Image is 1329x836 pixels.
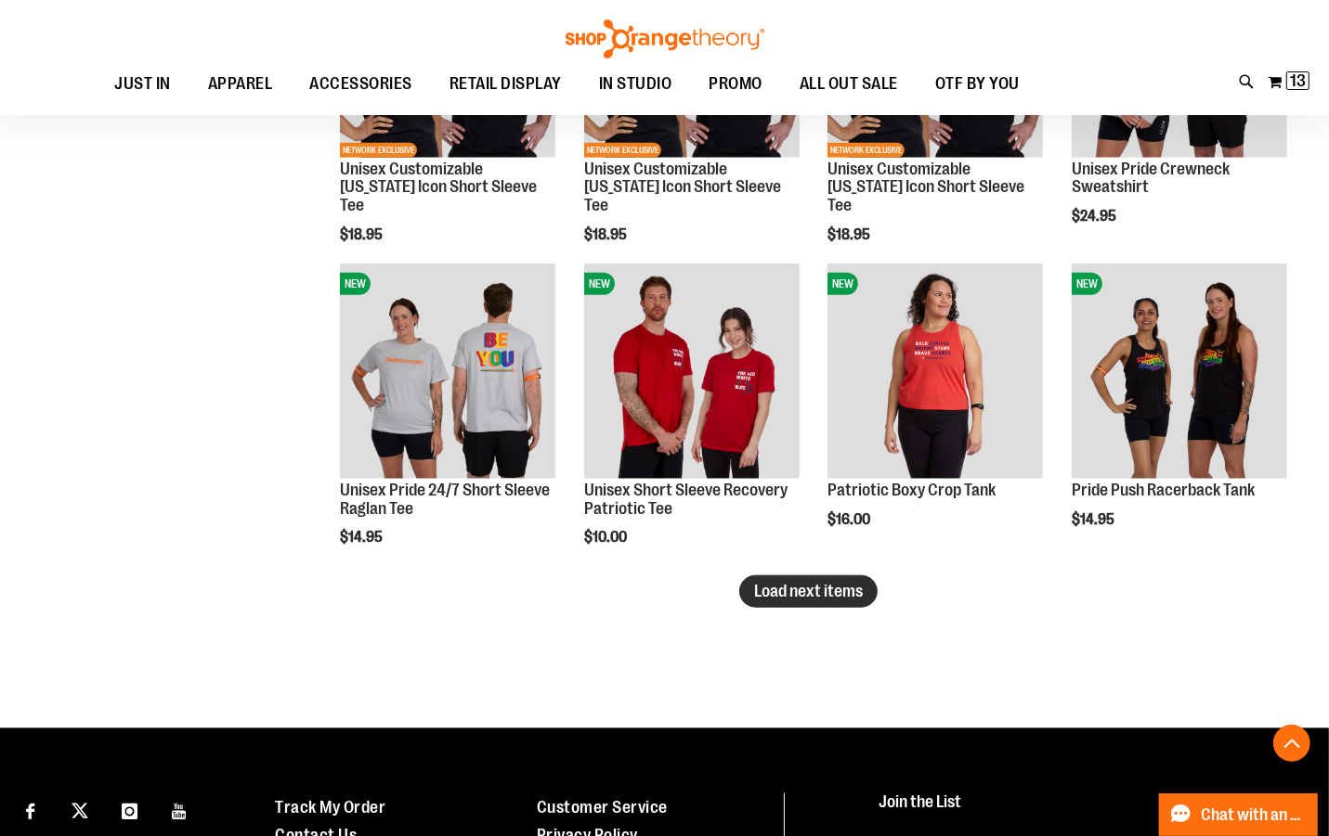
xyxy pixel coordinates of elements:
[340,264,555,482] a: Unisex Pride 24/7 Short Sleeve Raglan TeeNEW
[935,63,1020,105] span: OTF BY YOU
[584,226,630,243] span: $18.95
[113,793,146,826] a: Visit our Instagram page
[114,63,171,105] span: JUST IN
[1273,725,1310,762] button: Back To Top
[1072,160,1230,197] a: Unisex Pride Crewneck Sweatshirt
[818,254,1052,575] div: product
[340,273,371,295] span: NEW
[163,793,196,826] a: Visit our Youtube page
[879,793,1294,828] h4: Join the List
[584,264,800,479] img: Product image for Unisex Short Sleeve Recovery Patriotic Tee
[331,254,565,594] div: product
[800,63,898,105] span: ALL OUT SALE
[827,511,873,528] span: $16.00
[309,63,412,105] span: ACCESSORIES
[208,63,273,105] span: APPAREL
[1072,481,1255,499] a: Pride Push Racerback Tank
[1202,806,1307,824] span: Chat with an Expert
[827,160,1024,215] a: Unisex Customizable [US_STATE] Icon Short Sleeve Tee
[1072,208,1119,225] span: $24.95
[584,264,800,482] a: Product image for Unisex Short Sleeve Recovery Patriotic TeeNEW
[340,529,385,546] span: $14.95
[1072,264,1287,482] a: Pride Push Racerback TankNEW
[72,803,88,819] img: Twitter
[563,19,767,58] img: Shop Orangetheory
[1072,273,1102,295] span: NEW
[827,143,905,158] span: NETWORK EXCLUSIVE
[739,575,878,608] button: Load next items
[340,226,385,243] span: $18.95
[450,63,562,105] span: RETAIL DISPLAY
[275,798,385,817] a: Track My Order
[584,481,788,518] a: Unisex Short Sleeve Recovery Patriotic Tee
[1072,264,1287,479] img: Pride Push Racerback Tank
[14,793,46,826] a: Visit our Facebook page
[709,63,762,105] span: PROMO
[1072,511,1117,528] span: $14.95
[584,273,615,295] span: NEW
[599,63,672,105] span: IN STUDIO
[584,143,661,158] span: NETWORK EXCLUSIVE
[827,273,858,295] span: NEW
[827,264,1043,482] a: Patriotic Boxy Crop TankNEW
[340,143,417,158] span: NETWORK EXCLUSIVE
[340,481,550,518] a: Unisex Pride 24/7 Short Sleeve Raglan Tee
[575,254,809,594] div: product
[584,160,781,215] a: Unisex Customizable [US_STATE] Icon Short Sleeve Tee
[340,264,555,479] img: Unisex Pride 24/7 Short Sleeve Raglan Tee
[827,226,873,243] span: $18.95
[827,481,996,499] a: Patriotic Boxy Crop Tank
[340,160,537,215] a: Unisex Customizable [US_STATE] Icon Short Sleeve Tee
[537,798,668,817] a: Customer Service
[754,582,863,600] span: Load next items
[827,264,1043,479] img: Patriotic Boxy Crop Tank
[1159,793,1319,836] button: Chat with an Expert
[584,529,630,546] span: $10.00
[1290,71,1306,90] span: 13
[64,793,97,826] a: Visit our X page
[1062,254,1296,575] div: product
